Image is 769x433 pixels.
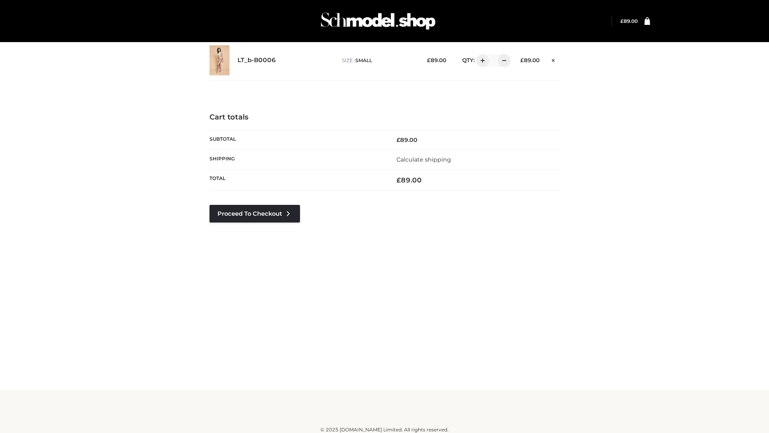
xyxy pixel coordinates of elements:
th: Total [209,170,384,191]
a: LT_b-B0006 [238,57,276,64]
p: size : [342,57,415,64]
span: £ [427,57,431,63]
bdi: 89.00 [427,57,446,63]
th: Subtotal [209,130,384,150]
img: LT_b-B0006 - SMALL [209,45,229,75]
span: £ [620,18,624,24]
span: SMALL [355,57,372,63]
bdi: 89.00 [620,18,638,24]
bdi: 89.00 [397,136,417,144]
span: £ [520,57,524,63]
div: QTY: [454,54,508,67]
h4: Cart totals [209,113,560,122]
a: £89.00 [620,18,638,24]
a: Calculate shipping [397,156,451,163]
bdi: 89.00 [397,176,422,184]
a: Proceed to Checkout [209,205,300,223]
span: £ [397,176,401,184]
span: £ [397,136,400,144]
bdi: 89.00 [520,57,540,63]
th: Shipping [209,150,384,169]
img: Schmodel Admin 964 [318,5,438,37]
a: Remove this item [548,54,560,65]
